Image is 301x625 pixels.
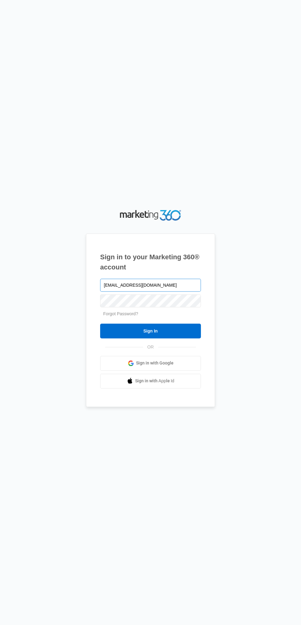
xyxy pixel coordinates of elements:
[143,344,158,350] span: OR
[100,374,201,388] a: Sign in with Apple Id
[103,311,138,316] a: Forgot Password?
[100,356,201,371] a: Sign in with Google
[100,279,201,292] input: Email
[135,378,174,384] span: Sign in with Apple Id
[100,324,201,338] input: Sign In
[100,252,201,272] h1: Sign in to your Marketing 360® account
[136,360,174,366] span: Sign in with Google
